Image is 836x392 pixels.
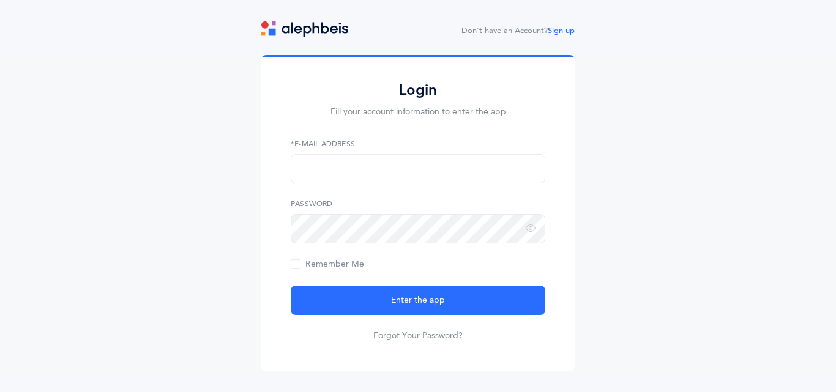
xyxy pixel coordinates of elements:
div: Don't have an Account? [461,25,575,37]
a: Forgot Your Password? [373,330,463,342]
img: logo.svg [261,21,348,37]
button: Enter the app [291,286,545,315]
span: Enter the app [391,294,445,307]
p: Fill your account information to enter the app [291,106,545,119]
label: Password [291,198,545,209]
h2: Login [291,81,545,100]
label: *E-Mail Address [291,138,545,149]
a: Sign up [548,26,575,35]
span: Remember Me [291,259,364,269]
